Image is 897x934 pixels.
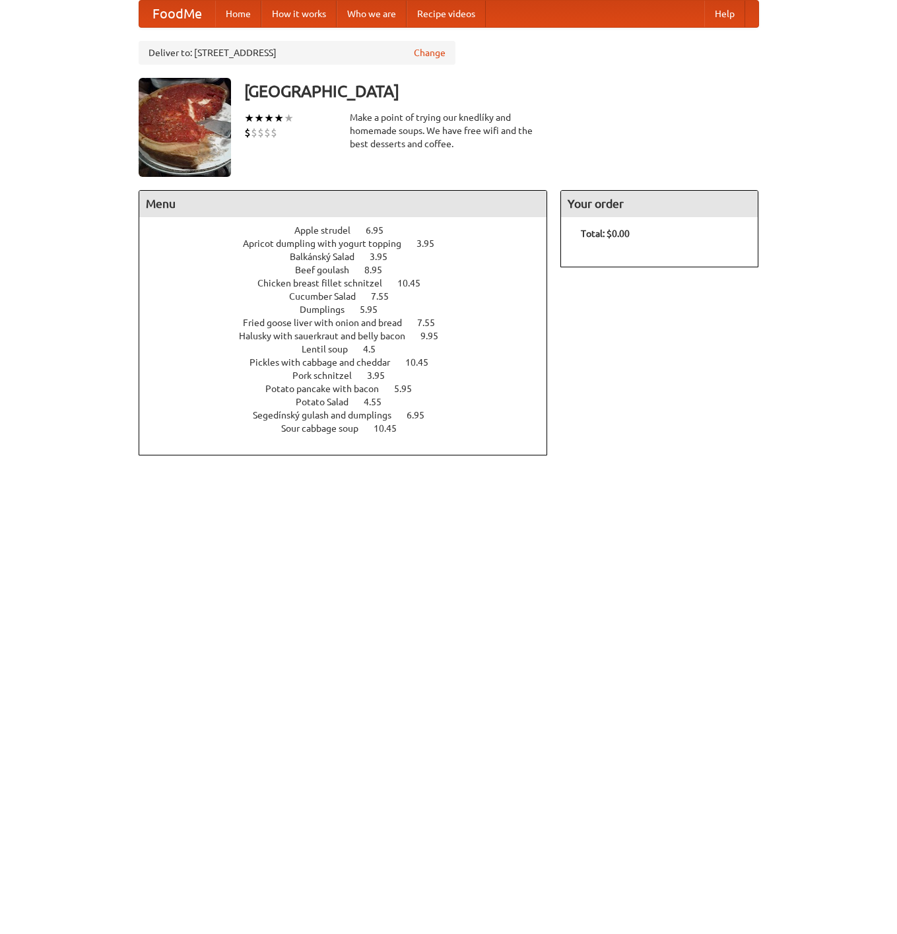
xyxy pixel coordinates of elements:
[414,46,446,59] a: Change
[290,251,368,262] span: Balkánský Salad
[215,1,261,27] a: Home
[295,265,362,275] span: Beef goulash
[360,304,391,315] span: 5.95
[295,265,407,275] a: Beef goulash 8.95
[289,291,413,302] a: Cucumber Salad 7.55
[139,78,231,177] img: angular.jpg
[397,278,434,288] span: 10.45
[416,238,448,249] span: 3.95
[363,344,389,354] span: 4.5
[294,225,408,236] a: Apple strudel 6.95
[417,317,448,328] span: 7.55
[300,304,358,315] span: Dumplings
[561,191,758,217] h4: Your order
[139,41,455,65] div: Deliver to: [STREET_ADDRESS]
[271,125,277,140] li: $
[405,357,442,368] span: 10.45
[296,397,406,407] a: Potato Salad 4.55
[249,357,403,368] span: Pickles with cabbage and cheddar
[292,370,365,381] span: Pork schnitzel
[407,410,438,420] span: 6.95
[407,1,486,27] a: Recipe videos
[243,317,459,328] a: Fried goose liver with onion and bread 7.55
[284,111,294,125] li: ★
[367,370,398,381] span: 3.95
[289,291,369,302] span: Cucumber Salad
[292,370,409,381] a: Pork schnitzel 3.95
[364,265,395,275] span: 8.95
[265,384,392,394] span: Potato pancake with bacon
[296,397,362,407] span: Potato Salad
[350,111,548,150] div: Make a point of trying our knedlíky and homemade soups. We have free wifi and the best desserts a...
[243,238,459,249] a: Apricot dumpling with yogurt topping 3.95
[264,125,271,140] li: $
[239,331,418,341] span: Halusky with sauerkraut and belly bacon
[371,291,402,302] span: 7.55
[253,410,405,420] span: Segedínský gulash and dumplings
[243,317,415,328] span: Fried goose liver with onion and bread
[243,238,415,249] span: Apricot dumpling with yogurt topping
[251,125,257,140] li: $
[581,228,630,239] b: Total: $0.00
[302,344,361,354] span: Lentil soup
[281,423,421,434] a: Sour cabbage soup 10.45
[290,251,412,262] a: Balkánský Salad 3.95
[274,111,284,125] li: ★
[244,125,251,140] li: $
[370,251,401,262] span: 3.95
[257,278,445,288] a: Chicken breast fillet schnitzel 10.45
[139,191,547,217] h4: Menu
[257,278,395,288] span: Chicken breast fillet schnitzel
[261,1,337,27] a: How it works
[704,1,745,27] a: Help
[253,410,449,420] a: Segedínský gulash and dumplings 6.95
[364,397,395,407] span: 4.55
[257,125,264,140] li: $
[244,78,759,104] h3: [GEOGRAPHIC_DATA]
[302,344,400,354] a: Lentil soup 4.5
[366,225,397,236] span: 6.95
[374,423,410,434] span: 10.45
[281,423,372,434] span: Sour cabbage soup
[244,111,254,125] li: ★
[264,111,274,125] li: ★
[300,304,402,315] a: Dumplings 5.95
[420,331,451,341] span: 9.95
[337,1,407,27] a: Who we are
[294,225,364,236] span: Apple strudel
[254,111,264,125] li: ★
[394,384,425,394] span: 5.95
[265,384,436,394] a: Potato pancake with bacon 5.95
[239,331,463,341] a: Halusky with sauerkraut and belly bacon 9.95
[139,1,215,27] a: FoodMe
[249,357,453,368] a: Pickles with cabbage and cheddar 10.45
